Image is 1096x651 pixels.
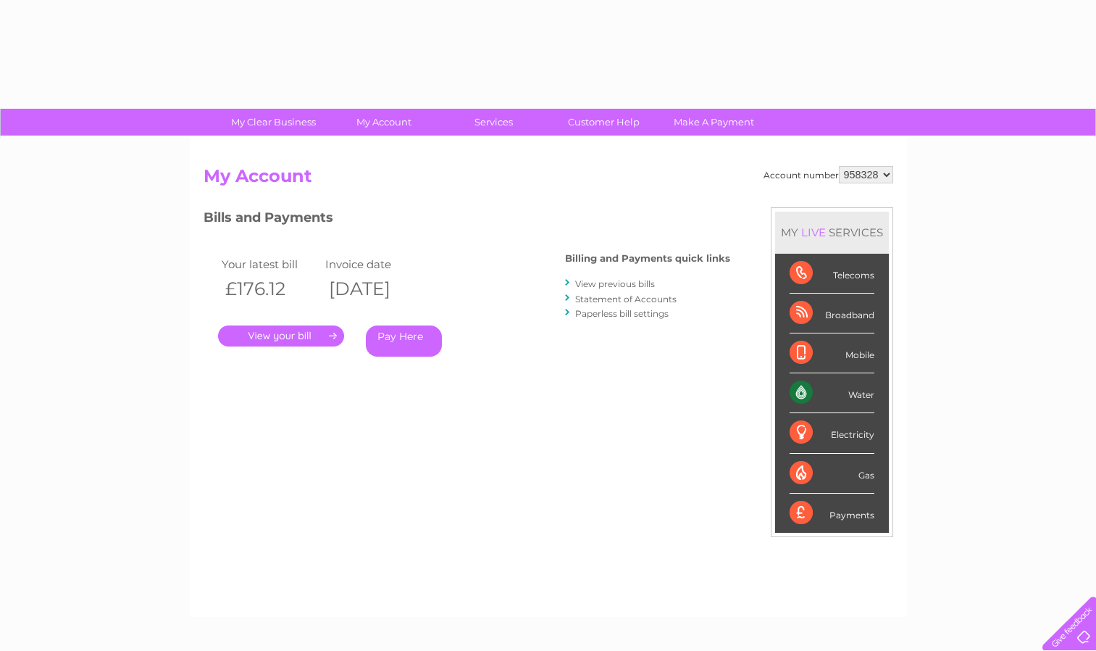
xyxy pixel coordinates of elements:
div: Mobile [790,333,874,373]
a: Statement of Accounts [575,294,677,304]
div: Gas [790,454,874,494]
td: Invoice date [322,254,426,274]
td: Your latest bill [218,254,322,274]
div: Payments [790,494,874,533]
a: My Account [324,109,443,136]
h3: Bills and Payments [204,207,730,233]
a: Services [434,109,553,136]
a: . [218,325,344,347]
div: Account number [764,166,893,183]
h2: My Account [204,166,893,194]
div: Water [790,373,874,413]
div: Telecoms [790,254,874,294]
a: View previous bills [575,278,655,289]
div: Electricity [790,413,874,453]
a: Make A Payment [654,109,774,136]
div: LIVE [798,225,829,239]
th: £176.12 [218,274,322,304]
div: Broadband [790,294,874,333]
a: Paperless bill settings [575,308,669,319]
h4: Billing and Payments quick links [565,253,730,264]
div: MY SERVICES [775,212,889,253]
a: Pay Here [366,325,442,357]
a: My Clear Business [214,109,333,136]
a: Customer Help [544,109,664,136]
th: [DATE] [322,274,426,304]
